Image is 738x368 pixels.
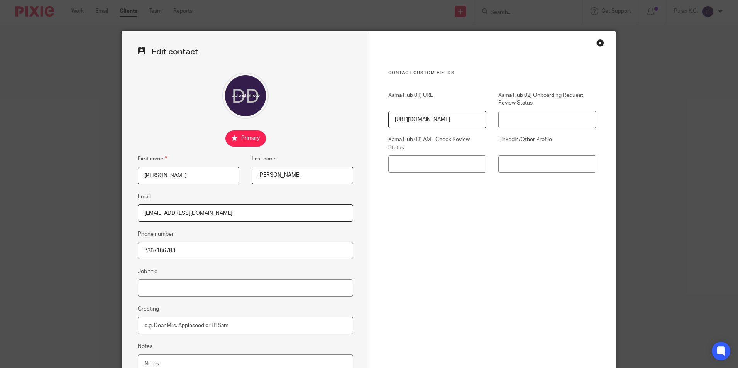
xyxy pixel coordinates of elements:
h3: Contact Custom fields [388,70,596,76]
label: Job title [138,268,157,275]
label: Xama Hub 02) Onboarding Request Review Status [498,91,596,107]
label: Email [138,193,151,201]
label: LinkedIn/Other Profile [498,136,596,152]
label: Xama Hub 01) URL [388,91,486,107]
label: Notes [138,343,152,350]
h2: Edit contact [138,47,353,57]
label: Greeting [138,305,159,313]
div: Close this dialog window [596,39,604,47]
label: Last name [252,155,277,163]
input: e.g. Dear Mrs. Appleseed or Hi Sam [138,317,353,334]
label: Xama Hub 03) AML Check Review Status [388,136,486,152]
label: First name [138,154,167,163]
label: Phone number [138,230,174,238]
